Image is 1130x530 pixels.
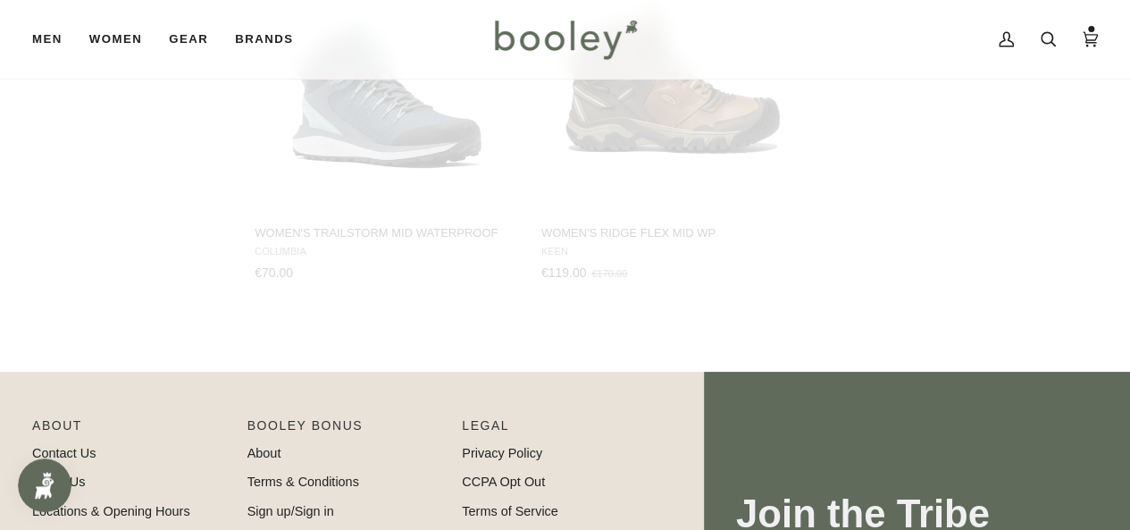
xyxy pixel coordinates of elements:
[89,30,142,48] span: Women
[32,416,230,444] p: Pipeline_Footer Main
[247,446,281,460] a: About
[462,475,545,489] a: CCPA Opt Out
[32,504,190,518] a: Locations & Opening Hours
[247,504,334,518] a: Sign up/Sign in
[169,30,208,48] span: Gear
[18,458,71,512] iframe: Button to open loyalty program pop-up
[32,446,96,460] a: Contact Us
[247,475,359,489] a: Terms & Conditions
[247,416,445,444] p: Booley Bonus
[462,446,542,460] a: Privacy Policy
[462,504,558,518] a: Terms of Service
[32,30,63,48] span: Men
[235,30,293,48] span: Brands
[487,13,643,65] img: Booley
[462,416,659,444] p: Pipeline_Footer Sub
